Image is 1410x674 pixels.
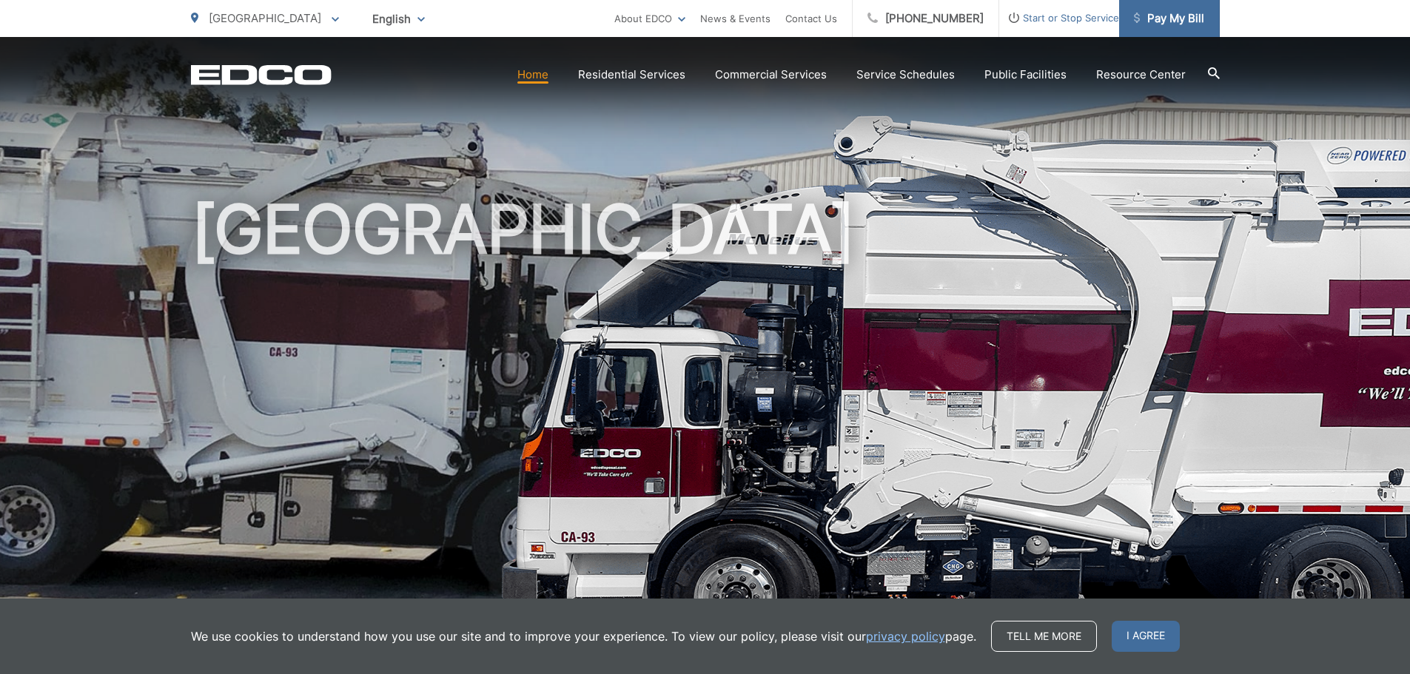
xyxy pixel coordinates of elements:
[578,66,685,84] a: Residential Services
[1096,66,1186,84] a: Resource Center
[715,66,827,84] a: Commercial Services
[517,66,548,84] a: Home
[361,6,436,32] span: English
[209,11,321,25] span: [GEOGRAPHIC_DATA]
[614,10,685,27] a: About EDCO
[991,621,1097,652] a: Tell me more
[866,627,945,645] a: privacy policy
[191,627,976,645] p: We use cookies to understand how you use our site and to improve your experience. To view our pol...
[1134,10,1204,27] span: Pay My Bill
[785,10,837,27] a: Contact Us
[984,66,1067,84] a: Public Facilities
[1112,621,1180,652] span: I agree
[700,10,771,27] a: News & Events
[191,192,1220,661] h1: [GEOGRAPHIC_DATA]
[191,64,332,85] a: EDCD logo. Return to the homepage.
[856,66,955,84] a: Service Schedules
